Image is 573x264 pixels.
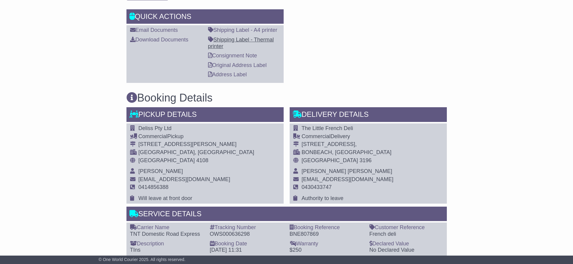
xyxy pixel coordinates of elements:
span: Will leave at front door [139,195,192,201]
span: [PERSON_NAME] [PERSON_NAME] [302,168,392,174]
h3: Booking Details [126,92,447,104]
span: Commercial [139,133,167,139]
div: Pickup Details [126,107,284,123]
span: © One World Courier 2025. All rights reserved. [98,257,185,262]
a: Address Label [208,71,247,77]
div: BNE807869 [290,231,363,238]
div: Customer Reference [369,224,443,231]
div: No Declared Value [369,247,443,253]
a: Email Documents [130,27,178,33]
div: Service Details [126,207,447,223]
div: Declared Value [369,241,443,247]
div: French deli [369,231,443,238]
span: 0430433747 [302,184,332,190]
div: Booking Date [210,241,284,247]
div: Pickup [139,133,254,140]
div: Description [130,241,204,247]
a: Shipping Label - Thermal printer [208,37,274,49]
div: BONBEACH, [GEOGRAPHIC_DATA] [302,149,394,156]
div: [STREET_ADDRESS], [302,141,394,148]
span: 4108 [196,157,208,163]
div: OWS000636298 [210,231,284,238]
div: $250 [290,247,363,253]
div: Tracking Number [210,224,284,231]
div: Carrier Name [130,224,204,231]
div: [DATE] 11:31 [210,247,284,253]
div: [STREET_ADDRESS][PERSON_NAME] [139,141,254,148]
span: The Little French Deli [302,125,353,131]
span: [EMAIL_ADDRESS][DOMAIN_NAME] [139,176,230,182]
div: Delivery [302,133,394,140]
a: Consignment Note [208,53,257,59]
span: [EMAIL_ADDRESS][DOMAIN_NAME] [302,176,394,182]
span: Commercial [302,133,331,139]
div: [GEOGRAPHIC_DATA], [GEOGRAPHIC_DATA] [139,149,254,156]
div: TIns [130,247,204,253]
a: Original Address Label [208,62,267,68]
span: 0414856388 [139,184,169,190]
span: Deliss Pty Ltd [139,125,172,131]
div: Booking Reference [290,224,363,231]
span: [GEOGRAPHIC_DATA] [139,157,195,163]
div: Delivery Details [290,107,447,123]
span: [PERSON_NAME] [139,168,183,174]
a: Download Documents [130,37,188,43]
span: Authority to leave [302,195,344,201]
span: 3196 [360,157,372,163]
div: Quick Actions [126,9,284,26]
div: TNT Domestic Road Express [130,231,204,238]
span: [GEOGRAPHIC_DATA] [302,157,358,163]
div: Warranty [290,241,363,247]
a: Shipping Label - A4 printer [208,27,277,33]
